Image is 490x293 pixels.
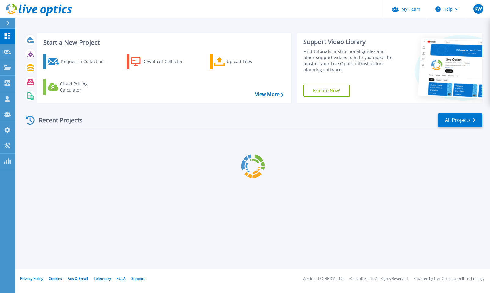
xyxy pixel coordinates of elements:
a: Privacy Policy [20,276,43,281]
a: EULA [117,276,126,281]
a: Request a Collection [43,54,112,69]
li: Version: [TECHNICAL_ID] [303,277,344,281]
a: View More [255,92,284,97]
a: Upload Files [210,54,278,69]
a: Ads & Email [68,276,88,281]
li: © 2025 Dell Inc. All Rights Reserved [349,277,408,281]
a: Cloud Pricing Calculator [43,79,112,95]
a: Telemetry [94,276,111,281]
div: Support Video Library [303,38,397,46]
div: Request a Collection [61,55,110,68]
span: KW [474,6,482,11]
div: Recent Projects [24,113,91,128]
a: Download Collector [127,54,195,69]
a: Support [131,276,145,281]
div: Upload Files [227,55,276,68]
h3: Start a New Project [43,39,283,46]
li: Powered by Live Optics, a Dell Technology [413,277,484,281]
div: Cloud Pricing Calculator [60,81,109,93]
div: Download Collector [142,55,191,68]
a: Explore Now! [303,85,350,97]
a: All Projects [438,113,482,127]
div: Find tutorials, instructional guides and other support videos to help you make the most of your L... [303,48,397,73]
a: Cookies [49,276,62,281]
